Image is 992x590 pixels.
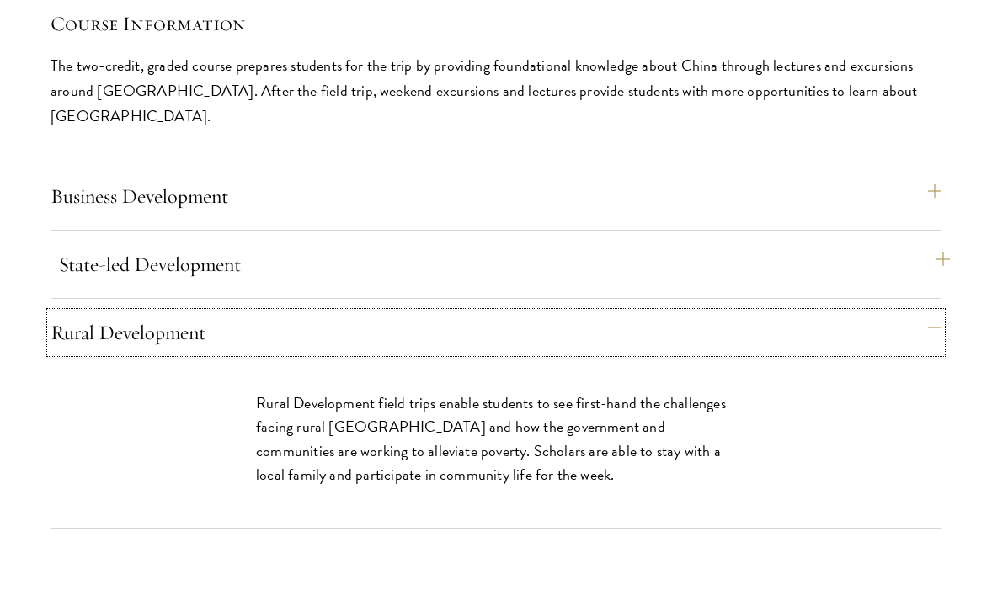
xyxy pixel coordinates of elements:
h5: Course Information [51,9,941,38]
button: Business Development [51,176,941,216]
button: Rural Development [51,312,941,353]
p: Rural Development field trips enable students to see first-hand the challenges facing rural [GEOG... [256,391,736,486]
p: The two-credit, graded course prepares students for the trip by providing foundational knowledge ... [51,53,941,129]
button: State-led Development [59,244,950,284]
